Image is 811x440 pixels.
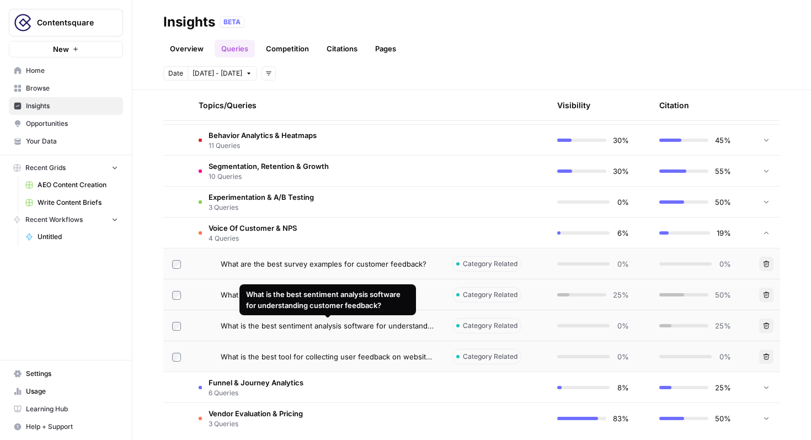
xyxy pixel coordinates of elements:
span: Date [168,68,183,78]
div: Insights [163,13,215,31]
a: Queries [215,40,255,57]
span: Opportunities [26,119,118,129]
span: Experimentation & A/B Testing [209,192,314,203]
span: Usage [26,386,118,396]
span: Recent Grids [25,163,66,173]
span: Voice Of Customer & NPS [209,222,297,234]
span: 8% [616,382,629,393]
span: Help + Support [26,422,118,432]
span: 50% [715,289,731,300]
span: Category Related [463,321,517,331]
span: 25% [715,382,731,393]
span: 50% [715,197,731,208]
span: 25% [715,320,731,331]
span: What is the best customer satisfaction tool for websites? [221,289,415,300]
span: Insights [26,101,118,111]
a: Overview [163,40,210,57]
button: [DATE] - [DATE] [188,66,257,81]
a: Settings [9,365,123,383]
a: Browse [9,79,123,97]
span: 0% [616,351,629,362]
a: Competition [259,40,316,57]
div: Topics/Queries [199,90,435,120]
span: Category Related [463,290,517,300]
span: New [53,44,69,55]
button: New [9,41,123,57]
span: 55% [715,166,731,177]
span: Contentsquare [37,17,104,28]
span: 25% [613,289,629,300]
a: Your Data [9,132,123,150]
span: 0% [718,351,731,362]
span: Category Related [463,352,517,362]
a: Write Content Briefs [20,194,123,211]
span: [DATE] - [DATE] [193,68,242,78]
span: Settings [26,369,118,379]
span: Home [26,66,118,76]
span: 0% [718,258,731,269]
div: BETA [220,17,244,28]
a: Learning Hub [9,400,123,418]
span: 4 Queries [209,234,297,243]
a: Opportunities [9,115,123,132]
button: Workspace: Contentsquare [9,9,123,36]
span: 3 Queries [209,203,314,213]
span: Write Content Briefs [38,198,118,208]
span: Your Data [26,136,118,146]
span: Untitled [38,232,118,242]
div: Visibility [557,100,590,111]
a: Pages [369,40,403,57]
a: Citations [320,40,364,57]
a: Untitled [20,228,123,246]
span: 0% [616,258,629,269]
span: Vendor Evaluation & Pricing [209,408,303,419]
a: Insights [9,97,123,115]
span: Browse [26,83,118,93]
span: 19% [717,227,731,238]
button: Recent Grids [9,160,123,176]
span: 30% [613,166,629,177]
span: Recent Workflows [25,215,83,225]
span: Funnel & Journey Analytics [209,377,303,388]
span: Category Related [463,259,517,269]
span: 11 Queries [209,141,317,151]
span: AEO Content Creation [38,180,118,190]
button: Help + Support [9,418,123,436]
a: Home [9,62,123,79]
span: What are the best survey examples for customer feedback? [221,258,426,269]
span: 6 Queries [209,388,303,398]
div: Citation [659,90,689,120]
span: What is the best tool for collecting user feedback on websites? [221,351,435,362]
span: 3 Queries [209,419,303,429]
span: 10 Queries [209,172,329,182]
a: Usage [9,383,123,400]
span: 0% [616,320,629,331]
span: What is the best sentiment analysis software for understanding customer feedback? [221,320,435,331]
span: 45% [715,135,731,146]
span: 0% [616,197,629,208]
span: Learning Hub [26,404,118,414]
a: AEO Content Creation [20,176,123,194]
span: 50% [715,413,731,424]
span: 83% [613,413,629,424]
span: 30% [613,135,629,146]
span: Behavior Analytics & Heatmaps [209,130,317,141]
button: Recent Workflows [9,211,123,228]
img: Contentsquare Logo [13,13,33,33]
span: Segmentation, Retention & Growth [209,161,329,172]
span: 6% [616,227,629,238]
